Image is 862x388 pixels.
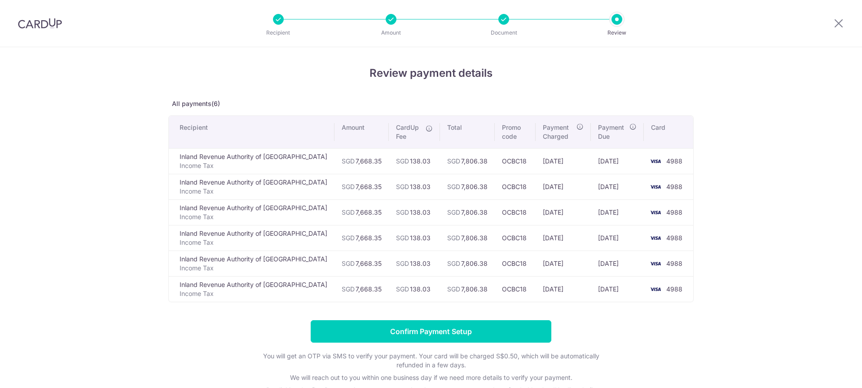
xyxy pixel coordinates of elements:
th: Card [644,116,693,148]
td: 7,668.35 [334,174,389,199]
th: Total [440,116,495,148]
td: [DATE] [536,148,591,174]
td: 7,668.35 [334,148,389,174]
td: OCBC18 [495,225,536,251]
span: SGD [396,183,409,190]
td: Inland Revenue Authority of [GEOGRAPHIC_DATA] [169,174,334,199]
td: [DATE] [591,225,643,251]
td: 138.03 [389,251,440,276]
p: Income Tax [180,187,327,196]
span: SGD [342,183,355,190]
p: Document [471,28,537,37]
td: [DATE] [591,276,643,302]
td: OCBC18 [495,148,536,174]
span: SGD [447,234,460,242]
h4: Review payment details [168,65,694,81]
td: [DATE] [591,199,643,225]
span: 4988 [666,260,682,267]
td: 7,806.38 [440,199,495,225]
span: SGD [396,234,409,242]
span: SGD [342,157,355,165]
span: Payment Charged [543,123,574,141]
td: 7,806.38 [440,251,495,276]
img: <span class="translation_missing" title="translation missing: en.account_steps.new_confirm_form.b... [646,207,664,218]
th: Recipient [169,116,334,148]
td: OCBC18 [495,174,536,199]
p: Income Tax [180,212,327,221]
th: Promo code [495,116,536,148]
p: Income Tax [180,289,327,298]
span: SGD [447,157,460,165]
td: 7,668.35 [334,225,389,251]
td: 138.03 [389,174,440,199]
td: OCBC18 [495,276,536,302]
img: <span class="translation_missing" title="translation missing: en.account_steps.new_confirm_form.b... [646,258,664,269]
th: Amount [334,116,389,148]
p: Recipient [245,28,312,37]
span: SGD [396,260,409,267]
span: SGD [342,260,355,267]
span: SGD [447,183,460,190]
img: <span class="translation_missing" title="translation missing: en.account_steps.new_confirm_form.b... [646,233,664,243]
td: 7,668.35 [334,199,389,225]
p: We will reach out to you within one business day if we need more details to verify your payment. [251,373,611,382]
td: 7,668.35 [334,276,389,302]
td: 7,806.38 [440,276,495,302]
td: Inland Revenue Authority of [GEOGRAPHIC_DATA] [169,148,334,174]
span: Payment Due [598,123,626,141]
p: Review [584,28,650,37]
td: Inland Revenue Authority of [GEOGRAPHIC_DATA] [169,276,334,302]
img: <span class="translation_missing" title="translation missing: en.account_steps.new_confirm_form.b... [646,156,664,167]
td: 7,668.35 [334,251,389,276]
span: SGD [396,157,409,165]
td: [DATE] [591,251,643,276]
span: SGD [342,285,355,293]
td: 138.03 [389,225,440,251]
td: Inland Revenue Authority of [GEOGRAPHIC_DATA] [169,251,334,276]
p: Income Tax [180,264,327,273]
td: [DATE] [591,174,643,199]
img: <span class="translation_missing" title="translation missing: en.account_steps.new_confirm_form.b... [646,284,664,295]
span: 4988 [666,208,682,216]
span: SGD [447,285,460,293]
p: Amount [358,28,424,37]
p: Income Tax [180,161,327,170]
span: 4988 [666,157,682,165]
td: [DATE] [536,225,591,251]
span: 4988 [666,234,682,242]
td: [DATE] [536,251,591,276]
span: SGD [447,260,460,267]
span: SGD [342,234,355,242]
img: CardUp [18,18,62,29]
iframe: Opens a widget where you can find more information [804,361,853,384]
span: 4988 [666,285,682,293]
td: 7,806.38 [440,148,495,174]
span: SGD [447,208,460,216]
td: [DATE] [591,148,643,174]
span: SGD [396,285,409,293]
span: SGD [342,208,355,216]
td: 138.03 [389,276,440,302]
td: 138.03 [389,148,440,174]
input: Confirm Payment Setup [311,320,551,343]
p: Income Tax [180,238,327,247]
td: OCBC18 [495,251,536,276]
p: You will get an OTP via SMS to verify your payment. Your card will be charged S$0.50, which will ... [251,352,611,370]
span: 4988 [666,183,682,190]
td: Inland Revenue Authority of [GEOGRAPHIC_DATA] [169,225,334,251]
img: <span class="translation_missing" title="translation missing: en.account_steps.new_confirm_form.b... [646,181,664,192]
p: All payments(6) [168,99,694,108]
td: OCBC18 [495,199,536,225]
td: 7,806.38 [440,225,495,251]
td: [DATE] [536,276,591,302]
td: [DATE] [536,199,591,225]
td: Inland Revenue Authority of [GEOGRAPHIC_DATA] [169,199,334,225]
td: 138.03 [389,199,440,225]
span: CardUp Fee [396,123,421,141]
td: [DATE] [536,174,591,199]
td: 7,806.38 [440,174,495,199]
span: SGD [396,208,409,216]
